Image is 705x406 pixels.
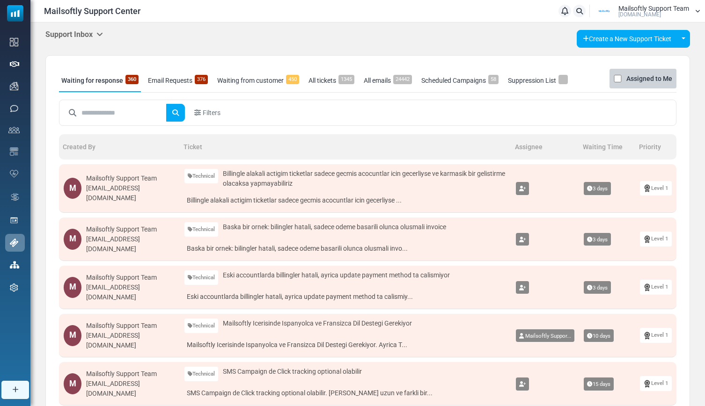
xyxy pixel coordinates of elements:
div: Mailsoftly Support Team [86,273,175,283]
span: 24442 [393,75,412,84]
span: 58 [488,75,499,84]
a: Technical [184,169,218,183]
div: [EMAIL_ADDRESS][DOMAIN_NAME] [86,379,175,399]
img: support-icon-active.svg [10,239,18,247]
span: Mailsoftly Suppor... [525,333,571,339]
span: Billingle alakali actigim ticketlar sadece gecmis acocuntlar icin gecerliyse ve karmasik bir geli... [223,169,507,188]
div: M [64,325,81,346]
a: Waiting from customer450 [215,69,301,92]
a: All emails24442 [361,69,414,92]
a: Technical [184,319,218,333]
a: Suppression List [506,69,570,92]
img: mailsoftly_icon_blue_white.svg [7,5,23,22]
a: Waiting for response360 [59,69,141,92]
div: M [64,229,81,250]
a: SMS Campaign de Click tracking optional olabilir. [PERSON_NAME] uzun ve farkli bir... [184,386,507,400]
a: Billingle alakali actigim ticketlar sadece gecmis acocuntlar icin gecerliyse ... [184,193,507,208]
img: sms-icon.png [10,104,18,113]
span: 10 days [584,329,614,342]
span: 376 [195,75,208,84]
th: Priority [635,134,676,159]
div: [EMAIL_ADDRESS][DOMAIN_NAME] [86,283,175,302]
a: Level 1 [640,280,672,294]
a: Scheduled Campaigns58 [419,69,501,92]
span: Filters [203,108,220,118]
div: [EMAIL_ADDRESS][DOMAIN_NAME] [86,234,175,254]
div: Mailsoftly Support Team [86,174,175,183]
div: M [64,373,81,394]
span: SMS Campaign de Click tracking optional olabilir [223,367,362,377]
img: email-templates-icon.svg [10,147,18,156]
a: Technical [184,367,218,381]
span: Mailsoftly Support Center [44,5,140,17]
div: M [64,277,81,298]
a: Level 1 [640,328,672,342]
img: campaigns-icon.png [10,82,18,90]
a: Technical [184,222,218,237]
a: Technical [184,270,218,285]
div: Mailsoftly Support Team [86,369,175,379]
th: Ticket [180,134,512,159]
th: Waiting Time [579,134,635,159]
img: domain-health-icon.svg [10,170,18,177]
img: User Logo [593,4,616,18]
a: Eski accountlarda billingler hatali, ayrica update payment method ta calismiy... [184,290,507,304]
a: Level 1 [640,232,672,246]
span: 3 days [584,233,611,246]
label: Assigned to Me [626,73,672,84]
img: dashboard-icon.svg [10,38,18,46]
a: Level 1 [640,181,672,196]
div: Mailsoftly Support Team [86,225,175,234]
span: 360 [125,75,139,84]
th: Assignee [511,134,579,159]
span: 3 days [584,182,611,195]
a: All tickets1345 [306,69,357,92]
img: workflow.svg [10,192,20,203]
span: [DOMAIN_NAME] [618,12,661,17]
div: [EMAIL_ADDRESS][DOMAIN_NAME] [86,183,175,203]
div: [EMAIL_ADDRESS][DOMAIN_NAME] [86,331,175,350]
span: Baska bir ornek: bilingler hatali, sadece odeme basarili olunca olusmali invoice [223,222,446,232]
span: 1345 [338,75,354,84]
a: Baska bir ornek: bilingler hatali, sadece odeme basarili olunca olusmali invo... [184,241,507,256]
div: M [64,178,81,199]
h5: Support Inbox [45,30,103,39]
img: contacts-icon.svg [8,127,20,133]
img: settings-icon.svg [10,283,18,292]
span: 450 [286,75,299,84]
a: Create a New Support Ticket [577,30,677,48]
a: Mailsoftly Suppor... [516,329,574,342]
span: Eski accountlarda billingler hatali, ayrica update payment method ta calismiyor [223,270,450,280]
th: Created By [59,134,180,159]
span: Mailsoftly Support Team [618,5,689,12]
img: landing_pages.svg [10,216,18,225]
a: User Logo Mailsoftly Support Team [DOMAIN_NAME] [593,4,700,18]
span: 3 days [584,281,611,294]
a: Email Requests376 [146,69,210,92]
a: Mailsoftly Icerisinde Ispanyolca ve Fransizca Dil Destegi Gerekiyor. Ayrica T... [184,338,507,352]
a: Level 1 [640,376,672,391]
div: Mailsoftly Support Team [86,321,175,331]
span: 15 days [584,377,614,391]
span: Mailsoftly Icerisinde Ispanyolca ve Fransizca Dil Destegi Gerekiyor [223,319,412,328]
